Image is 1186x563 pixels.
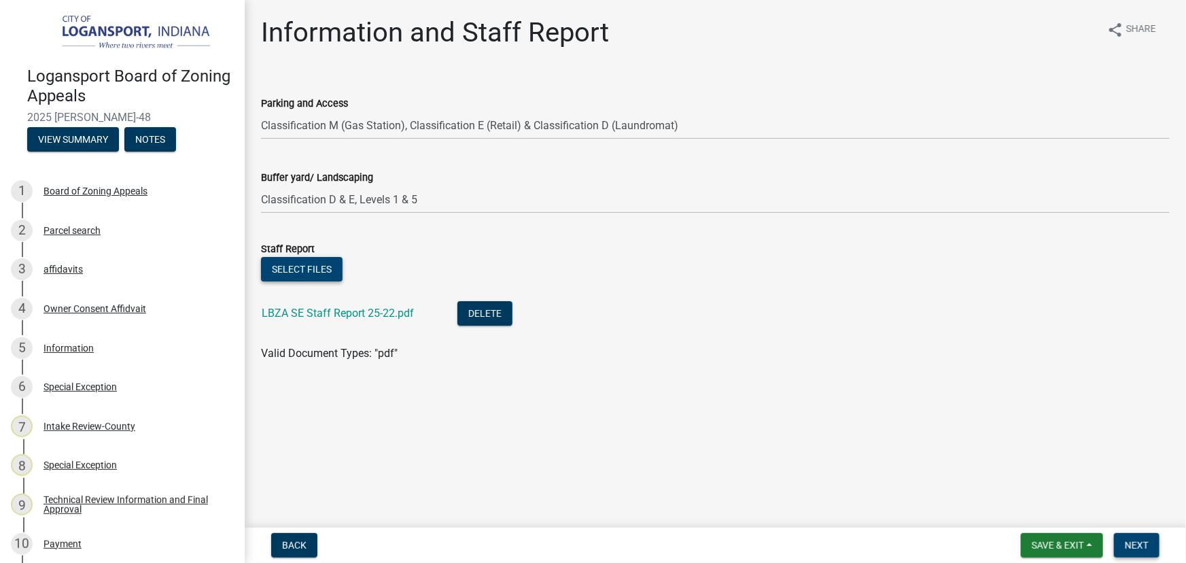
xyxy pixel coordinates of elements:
[43,422,135,431] div: Intake Review-County
[262,307,414,320] a: LBZA SE Staff Report 25-22.pdf
[1114,533,1159,558] button: Next
[1032,540,1084,551] span: Save & Exit
[11,494,33,515] div: 9
[43,265,83,274] div: affidavits
[124,135,176,146] wm-modal-confirm: Notes
[11,454,33,476] div: 8
[1021,533,1103,558] button: Save & Exit
[11,376,33,398] div: 6
[282,540,307,551] span: Back
[27,67,234,106] h4: Logansport Board of Zoning Appeals
[261,16,609,49] h1: Information and Staff Report
[27,127,119,152] button: View Summary
[261,245,315,254] label: Staff Report
[43,186,147,196] div: Board of Zoning Appeals
[27,135,119,146] wm-modal-confirm: Summary
[43,539,82,549] div: Payment
[27,111,217,124] span: 2025 [PERSON_NAME]-48
[11,180,33,202] div: 1
[43,460,117,470] div: Special Exception
[11,298,33,320] div: 4
[11,533,33,555] div: 10
[1126,22,1156,38] span: Share
[11,337,33,359] div: 5
[261,173,373,183] label: Buffer yard/ Landscaping
[124,127,176,152] button: Notes
[11,220,33,241] div: 2
[11,415,33,437] div: 7
[43,382,117,392] div: Special Exception
[43,495,223,514] div: Technical Review Information and Final Approval
[43,343,94,353] div: Information
[11,258,33,280] div: 3
[1096,16,1167,43] button: shareShare
[457,308,512,321] wm-modal-confirm: Delete Document
[457,301,512,326] button: Delete
[271,533,317,558] button: Back
[1125,540,1149,551] span: Next
[261,99,348,109] label: Parking and Access
[261,347,398,360] span: Valid Document Types: "pdf"
[43,304,146,313] div: Owner Consent Affidvait
[1107,22,1123,38] i: share
[43,226,101,235] div: Parcel search
[261,257,343,281] button: Select files
[27,14,223,52] img: City of Logansport, Indiana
